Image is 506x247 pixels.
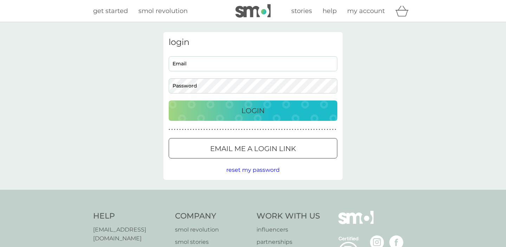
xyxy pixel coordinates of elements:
p: ● [201,128,202,131]
p: ● [257,128,259,131]
p: ● [327,128,328,131]
p: ● [225,128,226,131]
p: ● [246,128,248,131]
p: ● [330,128,331,131]
p: ● [241,128,242,131]
p: ● [308,128,310,131]
p: ● [268,128,269,131]
span: get started [93,7,128,15]
p: ● [262,128,264,131]
p: ● [324,128,325,131]
button: Email me a login link [169,138,337,158]
p: ● [273,128,274,131]
p: ● [303,128,304,131]
p: ● [322,128,323,131]
img: smol [235,4,271,18]
p: ● [297,128,299,131]
p: ● [265,128,267,131]
p: ● [292,128,293,131]
span: my account [347,7,385,15]
p: ● [177,128,178,131]
h4: Company [175,211,250,222]
p: ● [182,128,183,131]
p: ● [311,128,312,131]
p: ● [236,128,237,131]
p: ● [206,128,208,131]
span: reset my password [226,167,280,173]
div: basket [395,4,413,18]
p: ● [316,128,317,131]
p: ● [195,128,197,131]
p: ● [198,128,200,131]
p: ● [185,128,186,131]
p: ● [276,128,277,131]
p: ● [287,128,288,131]
a: stories [291,6,312,16]
p: ● [305,128,307,131]
p: ● [260,128,261,131]
h3: login [169,37,337,47]
a: partnerships [257,238,320,247]
a: [EMAIL_ADDRESS][DOMAIN_NAME] [93,225,168,243]
p: ● [244,128,245,131]
p: ● [222,128,224,131]
button: reset my password [226,165,280,175]
span: smol revolution [138,7,188,15]
p: ● [203,128,205,131]
p: Email me a login link [210,143,296,154]
a: get started [93,6,128,16]
p: ● [281,128,283,131]
p: ● [212,128,213,131]
span: stories [291,7,312,15]
p: ● [254,128,256,131]
p: ● [228,128,229,131]
p: ● [214,128,216,131]
p: ● [332,128,333,131]
p: ● [180,128,181,131]
p: ● [174,128,175,131]
button: Login [169,100,337,121]
a: my account [347,6,385,16]
span: help [323,7,337,15]
a: smol revolution [175,225,250,234]
a: influencers [257,225,320,234]
a: help [323,6,337,16]
p: ● [190,128,192,131]
p: ● [187,128,189,131]
p: ● [171,128,173,131]
a: smol revolution [138,6,188,16]
p: ● [169,128,170,131]
p: ● [313,128,315,131]
p: Login [241,105,265,116]
p: ● [284,128,285,131]
p: ● [230,128,232,131]
p: ● [319,128,320,131]
p: ● [249,128,251,131]
h4: Help [93,211,168,222]
p: ● [252,128,253,131]
p: ● [289,128,291,131]
p: ● [238,128,240,131]
p: ● [300,128,301,131]
p: ● [209,128,210,131]
p: ● [220,128,221,131]
h4: Work With Us [257,211,320,222]
p: ● [294,128,296,131]
a: smol stories [175,238,250,247]
p: ● [193,128,194,131]
p: ● [335,128,336,131]
p: ● [217,128,218,131]
img: smol [338,211,374,235]
p: ● [233,128,234,131]
p: ● [271,128,272,131]
p: ● [279,128,280,131]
